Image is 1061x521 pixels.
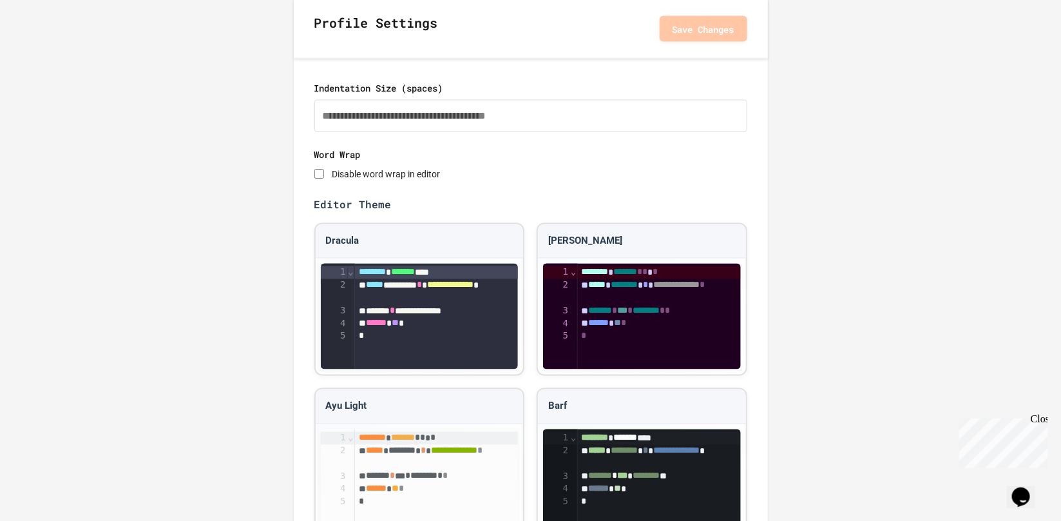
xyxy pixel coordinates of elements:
[538,389,745,424] div: Barf
[316,389,523,424] div: Ayu Light
[543,318,570,331] div: 4
[5,5,89,82] div: Chat with us now!Close
[543,445,570,471] div: 2
[314,81,747,95] label: Indentation Size (spaces)
[543,496,570,509] div: 5
[316,224,523,259] div: Dracula
[543,432,570,445] div: 1
[332,169,440,179] label: Disable word wrap in editor
[954,413,1048,468] iframe: chat widget
[314,197,747,213] label: Editor Theme
[348,433,354,443] span: Fold line
[321,432,348,445] div: 1
[543,266,570,279] div: 1
[314,13,438,45] h2: Profile Settings
[543,279,570,305] div: 2
[321,445,348,471] div: 2
[570,267,577,277] span: Fold line
[321,279,348,305] div: 2
[321,305,348,318] div: 3
[321,330,348,343] div: 5
[543,471,570,484] div: 3
[570,433,577,443] span: Fold line
[543,483,570,496] div: 4
[321,496,348,509] div: 5
[543,330,570,343] div: 5
[321,318,348,331] div: 4
[314,148,747,161] label: Word Wrap
[348,267,354,277] span: Fold line
[1007,469,1048,508] iframe: chat widget
[543,305,570,318] div: 3
[321,471,348,484] div: 3
[538,224,745,259] div: [PERSON_NAME]
[321,266,348,279] div: 1
[321,483,348,496] div: 4
[660,16,747,42] button: Save Changes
